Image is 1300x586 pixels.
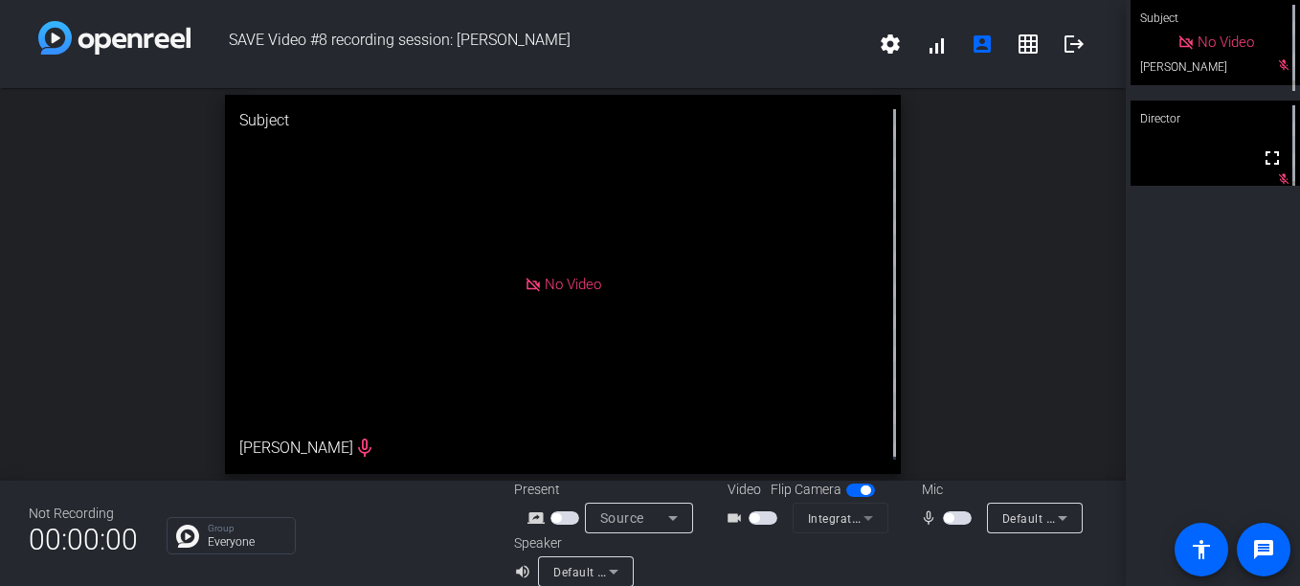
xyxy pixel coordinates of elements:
[1198,34,1254,51] span: No Video
[971,33,994,56] mat-icon: account_box
[879,33,902,56] mat-icon: settings
[1002,510,1258,526] span: Default - Microphone Array (Realtek(R) Audio)
[726,507,749,530] mat-icon: videocam_outline
[176,525,199,548] img: Chat Icon
[1017,33,1040,56] mat-icon: grid_on
[208,524,285,533] p: Group
[208,536,285,548] p: Everyone
[1131,101,1300,137] div: Director
[600,510,644,526] span: Source
[29,504,138,524] div: Not Recording
[728,480,761,500] span: Video
[514,533,629,553] div: Speaker
[225,95,901,146] div: Subject
[514,560,537,583] mat-icon: volume_up
[1190,538,1213,561] mat-icon: accessibility
[527,507,550,530] mat-icon: screen_share_outline
[771,480,841,500] span: Flip Camera
[191,21,867,67] span: SAVE Video #8 recording session: [PERSON_NAME]
[553,564,760,579] span: Default - Speakers (Realtek(R) Audio)
[29,516,138,563] span: 00:00:00
[1261,146,1284,169] mat-icon: fullscreen
[903,480,1094,500] div: Mic
[920,507,943,530] mat-icon: mic_none
[1252,538,1275,561] mat-icon: message
[913,21,959,67] button: signal_cellular_alt
[545,276,601,293] span: No Video
[1063,33,1086,56] mat-icon: logout
[38,21,191,55] img: white-gradient.svg
[514,480,706,500] div: Present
